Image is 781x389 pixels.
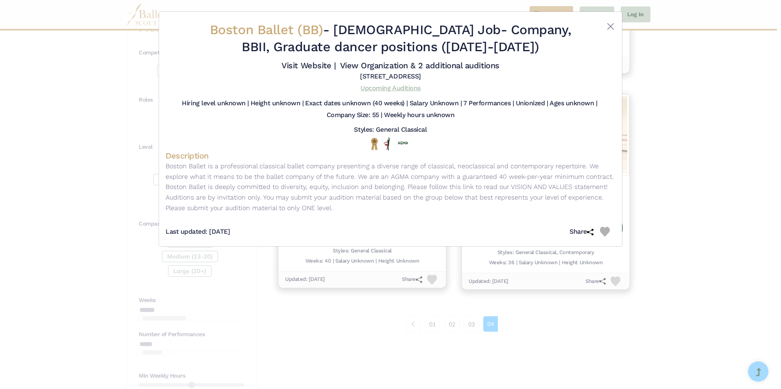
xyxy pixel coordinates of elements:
p: Boston Ballet is a professional classical ballet company presenting a diverse range of classical,... [166,161,615,213]
h2: - - Company, BBII, Graduate dancer positions ([DATE]-[DATE]) [203,22,578,55]
a: Visit Website | [281,61,336,70]
button: Close [606,22,615,31]
h5: Unionized | [516,99,548,108]
h4: Description [166,150,615,161]
h5: Salary Unknown | [410,99,462,108]
a: Upcoming Auditions [360,84,420,92]
span: [DEMOGRAPHIC_DATA] Job [333,22,500,37]
span: Boston Ballet (BB) [210,22,323,37]
h5: Hiring level unknown | [182,99,249,108]
img: All [384,137,390,150]
h5: [STREET_ADDRESS] [360,72,421,81]
img: Heart [600,227,610,237]
h5: Ages unknown | [550,99,597,108]
a: View Organization & 2 additional auditions [340,61,500,70]
h5: 7 Performances | [463,99,514,108]
h5: Exact dates unknown (40 weeks) | [305,99,408,108]
img: National [369,137,380,150]
h5: Height unknown | [251,99,303,108]
img: Union [398,141,408,145]
h5: Company Size: 55 | [327,111,382,120]
h5: Share [569,228,600,236]
h5: Last updated: [DATE] [166,228,230,236]
h5: Styles: General Classical [354,126,427,134]
h5: Weekly hours unknown [384,111,454,120]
